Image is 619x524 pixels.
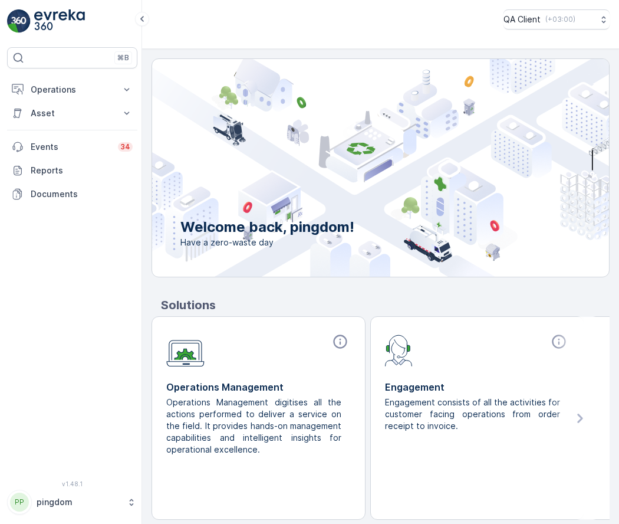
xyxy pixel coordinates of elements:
p: QA Client [503,14,541,25]
img: logo [7,9,31,33]
img: logo_light-DOdMpM7g.png [34,9,85,33]
p: Welcome back, pingdom! [180,218,354,237]
p: ( +03:00 ) [545,15,575,24]
a: Reports [7,159,137,182]
div: PP [10,493,29,512]
img: module-icon [166,333,205,367]
p: 34 [120,142,130,152]
p: Operations Management [166,380,351,394]
button: Asset [7,101,137,125]
a: Documents [7,182,137,206]
p: pingdom [37,496,121,508]
button: QA Client(+03:00) [503,9,610,30]
span: Have a zero-waste day [180,237,354,248]
p: Events [31,141,111,153]
p: Operations [31,84,114,96]
p: Engagement [385,380,569,394]
p: Solutions [161,296,610,314]
span: v 1.48.1 [7,480,137,487]
p: Operations Management digitises all the actions performed to deliver a service on the field. It p... [166,397,341,456]
p: Documents [31,188,133,200]
p: Engagement consists of all the activities for customer facing operations from order receipt to in... [385,397,560,432]
a: Events34 [7,135,137,159]
p: Asset [31,107,114,119]
button: PPpingdom [7,490,137,515]
img: module-icon [385,333,413,366]
p: ⌘B [117,53,129,63]
p: Reports [31,165,133,176]
img: city illustration [99,59,609,277]
button: Operations [7,78,137,101]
